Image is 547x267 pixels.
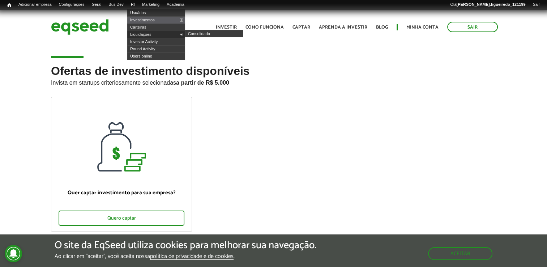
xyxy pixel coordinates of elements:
[176,80,229,86] strong: a partir de R$ 5.000
[59,211,184,226] div: Quero captar
[245,25,284,30] a: Como funciona
[105,2,127,8] a: Bus Dev
[216,25,237,30] a: Investir
[456,2,525,7] strong: [PERSON_NAME].figueiredo_121199
[319,25,367,30] a: Aprenda a investir
[163,2,188,8] a: Academia
[376,25,388,30] a: Blog
[406,25,439,30] a: Minha conta
[127,9,185,16] a: Usuários
[15,2,55,8] a: Adicionar empresa
[127,2,138,8] a: RI
[55,240,316,251] h5: O site da EqSeed utiliza cookies para melhorar sua navegação.
[51,65,496,97] h2: Ofertas de investimento disponíveis
[529,2,543,8] a: Sair
[428,247,492,260] button: Aceitar
[446,2,529,8] a: Olá[PERSON_NAME].figueiredo_121199
[51,97,192,232] a: Quer captar investimento para sua empresa? Quero captar
[150,254,234,260] a: política de privacidade e de cookies
[7,3,11,8] span: Início
[59,190,184,196] p: Quer captar investimento para sua empresa?
[4,2,15,9] a: Início
[51,17,109,37] img: EqSeed
[138,2,163,8] a: Marketing
[55,253,316,260] p: Ao clicar em "aceitar", você aceita nossa .
[51,77,496,86] p: Invista em startups criteriosamente selecionadas
[292,25,310,30] a: Captar
[447,22,498,32] a: Sair
[55,2,88,8] a: Configurações
[88,2,105,8] a: Geral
